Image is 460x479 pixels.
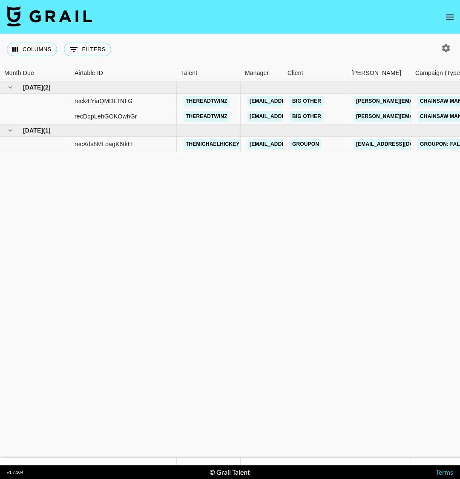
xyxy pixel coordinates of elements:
span: [DATE] [23,83,43,92]
button: hide children [4,124,16,136]
div: v 1.7.104 [7,470,23,475]
span: ( 2 ) [43,83,51,92]
a: Big Other [290,96,323,107]
a: [EMAIL_ADDRESS][DOMAIN_NAME] [247,111,343,122]
span: ( 1 ) [43,126,51,135]
div: [PERSON_NAME] [351,65,401,81]
div: Manager [245,65,269,81]
div: recXds8MLoagK6tkH [75,140,132,148]
div: reck4iYiaQMDLTNLG [75,97,132,105]
a: themichaelhickey [184,139,241,150]
a: thereadtwinz [184,96,230,107]
div: recDqpLehGOKOwhGr [75,112,137,121]
div: Booker [347,65,411,81]
a: [EMAIL_ADDRESS][DOMAIN_NAME] [354,139,449,150]
button: Show filters [64,43,111,56]
div: Client [287,65,303,81]
div: Airtable ID [70,65,177,81]
a: [EMAIL_ADDRESS][DOMAIN_NAME] [247,96,343,107]
button: hide children [4,81,16,93]
a: [EMAIL_ADDRESS][DOMAIN_NAME] [247,139,343,150]
div: Talent [177,65,241,81]
div: Manager [241,65,283,81]
button: Select columns [7,43,57,56]
div: Airtable ID [75,65,103,81]
div: Talent [181,65,197,81]
img: Grail Talent [7,6,92,26]
div: © Grail Talent [210,468,250,476]
a: Terms [436,468,453,476]
a: thereadtwinz [184,111,230,122]
a: Big Other [290,111,323,122]
div: Month Due [4,65,34,81]
span: [DATE] [23,126,43,135]
div: Client [283,65,347,81]
a: GroupOn [290,139,321,150]
button: open drawer [441,9,458,26]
